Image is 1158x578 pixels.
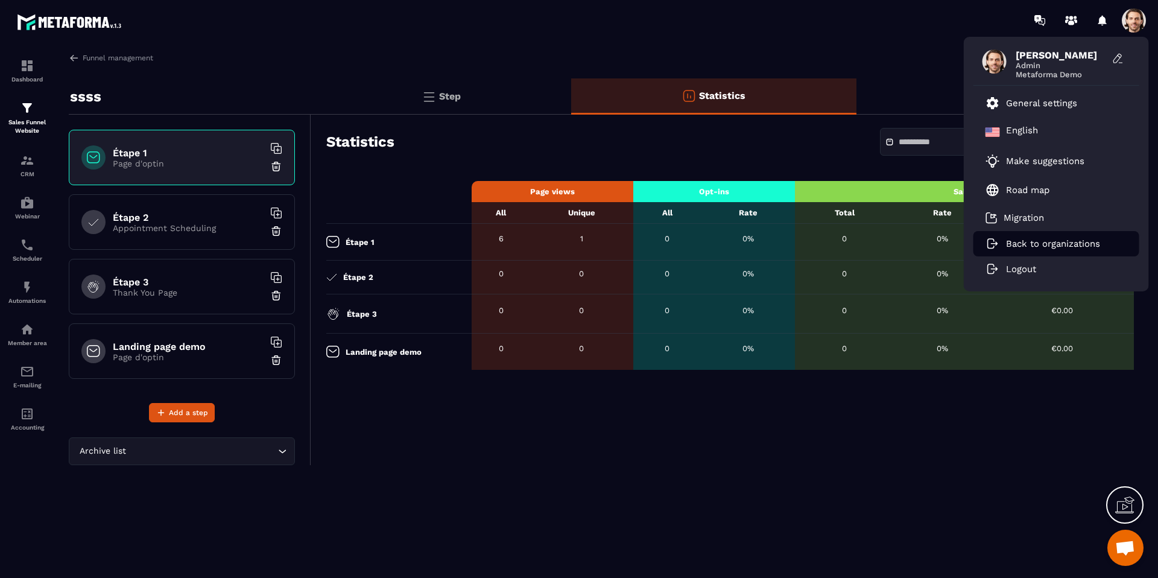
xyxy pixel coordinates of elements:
p: Dashboard [3,76,51,83]
p: Step [439,91,461,102]
a: accountantaccountantAccounting [3,398,51,440]
p: English [1006,125,1038,139]
div: 0% [900,306,984,315]
a: Make suggestions [986,154,1112,168]
span: [PERSON_NAME] [1016,49,1106,61]
a: Funnel management [69,52,153,63]
img: trash [270,160,282,173]
div: 0 [536,344,627,353]
a: Migration [986,212,1044,224]
div: €0.00 [997,344,1128,353]
img: email [20,364,34,379]
div: 0 [478,306,524,315]
p: Scheduler [3,255,51,262]
p: Page d'optin [113,159,264,168]
div: 0 [639,344,695,353]
div: Ouvrir le chat [1107,530,1144,566]
img: formation [20,101,34,115]
div: 0% [707,234,788,243]
th: All [633,202,701,224]
p: Appointment Scheduling [113,223,264,233]
div: 0% [707,344,788,353]
img: automations [20,195,34,210]
div: €0.00 [997,306,1128,315]
img: logo [17,11,125,33]
p: Webinar [3,213,51,220]
a: General settings [986,96,1077,110]
th: Rate [701,202,794,224]
a: automationsautomationsWebinar [3,186,51,229]
span: Archive list [77,445,128,458]
img: stats-o.f719a939.svg [682,89,696,103]
a: emailemailE-mailing [3,355,51,398]
img: trash [270,225,282,237]
a: Road map [986,183,1049,197]
p: CRM [3,171,51,177]
a: schedulerschedulerScheduler [3,229,51,271]
th: Total [795,202,895,224]
img: accountant [20,407,34,421]
p: ssss [70,84,101,109]
input: Search for option [128,445,275,458]
p: Étape 3 [347,310,377,319]
p: Migration [1004,212,1044,223]
div: 0 [478,344,524,353]
a: automationsautomationsAutomations [3,271,51,313]
th: All [472,202,530,224]
div: 6 [478,234,524,243]
div: 0 [801,306,889,315]
span: Admin [1016,61,1106,70]
span: Add a step [169,407,208,419]
th: Opt-ins [633,181,795,202]
p: Statistics [699,90,745,101]
p: Automations [3,297,51,304]
div: 0 [801,234,889,243]
h3: Statistics [326,133,394,150]
img: scheduler [20,238,34,252]
div: 1 [536,234,627,243]
th: Unique [530,202,633,224]
h6: Étape 1 [113,147,264,159]
th: Sales [795,181,1134,202]
div: 0 [801,269,889,278]
h6: Étape 3 [113,276,264,288]
h6: Landing page demo [113,341,264,352]
th: Page views [472,181,633,202]
img: trash [270,354,282,366]
img: automations [20,322,34,337]
p: General settings [1006,98,1077,109]
p: Étape 2 [343,273,373,282]
p: Landing page demo [346,348,422,357]
div: 0 [639,306,695,315]
p: Thank You Page [113,288,264,297]
div: 0% [900,269,984,278]
p: Page d'optin [113,352,264,362]
p: E-mailing [3,382,51,389]
img: trash [270,290,282,302]
img: formation [20,59,34,73]
img: automations [20,280,34,294]
p: Sales Funnel Website [3,118,51,135]
a: formationformationDashboard [3,49,51,92]
a: Back to organizations [986,238,1100,249]
div: Search for option [69,437,295,465]
div: 0% [900,344,984,353]
div: 0 [478,269,524,278]
div: 0% [900,234,984,243]
div: 0% [707,306,788,315]
p: Member area [3,340,51,346]
p: Road map [1006,185,1049,195]
a: formationformationSales Funnel Website [3,92,51,144]
p: Make suggestions [1006,156,1084,167]
p: Logout [1006,264,1036,275]
a: formationformationCRM [3,144,51,186]
div: 0 [639,269,695,278]
img: bars.0d591741.svg [422,89,436,104]
img: arrow [69,52,80,63]
div: 0 [536,306,627,315]
div: 0 [639,234,695,243]
img: formation [20,153,34,168]
div: 0% [707,269,788,278]
button: Add a step [149,403,215,422]
p: Accounting [3,424,51,431]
